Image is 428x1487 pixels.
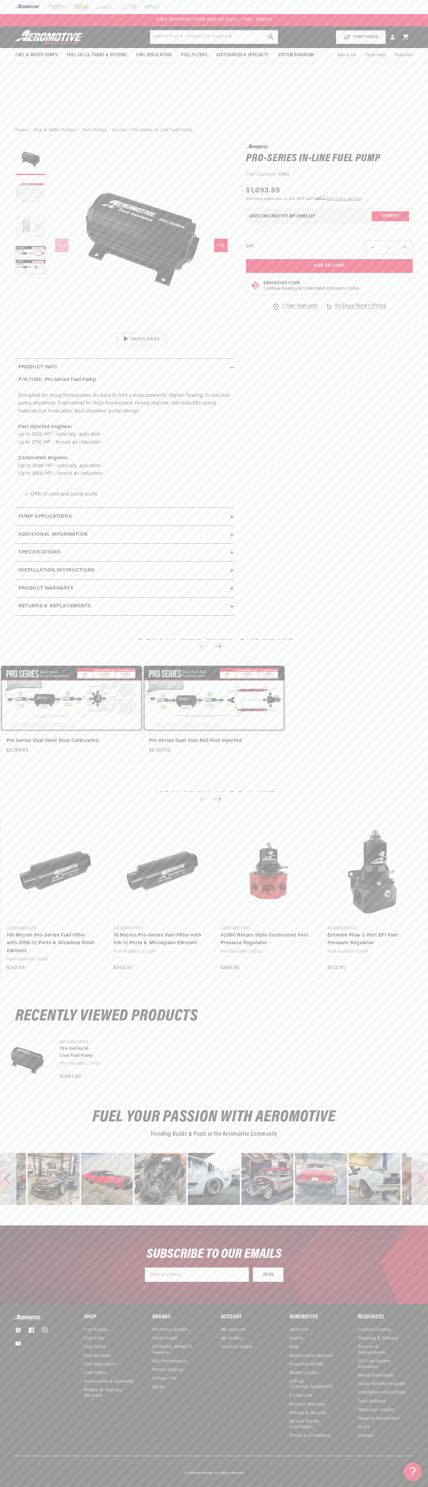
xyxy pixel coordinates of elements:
h2: Additional information [18,531,87,539]
a: Dealer Locator [289,1369,319,1377]
a: Privacy & Security [289,1409,327,1418]
a: Tech Bulletins [358,1397,386,1406]
span: Rebuilds [395,52,413,59]
span: FREE SHIPPING OVER $109.00 (EXCL. FUEL TANKS) [157,17,272,22]
div: image number 14 [81,1153,133,1205]
button: Load image 3 in gallery view [15,212,46,242]
span: Fuel & Water Pumps [15,52,58,58]
div: image number 16 [188,1153,240,1205]
a: Aeromotive [195,1471,213,1475]
a: 10 Micron Pro-Series Fuel Filter with AN-12 Ports & Microglass Element [114,932,202,947]
a: My Orders [221,1334,243,1343]
a: Genuine Aeromotive [358,1414,400,1423]
summary: Returns & replacements [15,598,234,615]
summary: Rebuilds [390,48,417,63]
a: [PERSON_NAME]’s Headers [152,1343,203,1357]
div: Photo from a Shopper [188,1153,240,1205]
h2: Product Info [18,363,57,371]
img: Emissions code [251,281,260,290]
a: See if you qualify - Learn more about Affirm Financing (opens in modal) [327,197,361,201]
summary: Accessories & Specialty [212,48,274,62]
summary: Additional information [15,526,234,544]
span: Fuel Regulators [136,52,172,58]
div: image number 17 [241,1153,293,1205]
summary: Specifications [15,544,234,561]
a: Fuel Tanks [84,1343,106,1351]
a: JBA Performance [152,1357,188,1366]
media-gallery: Gallery Viewer [15,144,234,346]
a: Terms & Conditions [289,1432,330,1440]
a: Blog [289,1343,299,1351]
summary: Installation Instructions [15,562,234,580]
h2: Specifications [18,549,60,557]
li: Pro-Series In-Line Fuel Pump [132,127,192,134]
summary: Product Info [15,359,234,376]
a: 100 Micron Pro-Series Fuel Filter with ORB-12 Ports & Stainless Mesh Element [7,932,95,955]
small: All rights reserved [215,1471,244,1475]
a: Fuel Cells [84,1334,104,1343]
span: About Us [337,53,356,58]
summary: Product warranty [15,580,234,598]
button: Load image 4 in gallery view [15,245,46,276]
h2: You may also like [15,791,413,806]
span: Accessories & Specialty [216,52,269,58]
summary: Fuel Cells, Tanks & Systems [62,48,132,62]
p: Continue Reading to Understand Emissions Codes [263,286,359,292]
div: Photo from a Shopper [28,1153,80,1205]
a: Compu-Fire [152,1374,177,1383]
a: Patriot Exhaust [152,1366,183,1374]
button: PUMP FINDER [336,30,386,44]
a: Waterman Graphs [358,1406,395,1414]
button: Previous slide [196,792,210,805]
a: Fuel Regulators [84,1360,116,1369]
button: Slide right [214,239,228,252]
button: Emissions CodeContinue Reading to Understand Emissions Codes [263,281,359,292]
span: 1 Year Warranty [282,302,318,310]
summary: Fuel Regulators [132,48,177,62]
a: Shipping & Delivery [358,1334,398,1343]
a: Product Catalog [358,1327,391,1334]
p: Designed for crazy horsepower, its hard to find a more powerful, higher flowing, in-line fuel pum... [18,376,231,486]
span: $69 [267,197,274,201]
strong: P/N 11102: Pro Series Fuel Pump [18,377,96,382]
strong: Emissions Code [263,281,300,285]
a: Fuel Pumps [84,1327,108,1334]
button: Next slide [211,792,225,805]
div: Photo from a Shopper [295,1153,347,1205]
div: Photo from a Shopper [348,1153,400,1205]
div: Photo from a Shopper [241,1153,293,1205]
summary: System Diagrams [274,48,319,62]
a: Pro Series Dual Fuel Rail Fuel Injected [149,737,273,745]
a: Call Us ([PHONE_NUMBER]) [289,1377,340,1392]
a: Fuel & Water Pumps [34,127,76,134]
summary: Tech Help [361,48,390,63]
span: System Diagrams [278,52,314,58]
a: Spyke [152,1383,165,1392]
img: Aeromotive [13,30,90,44]
span: Trending Builds & Posts in the Aeromotive Community [151,1131,277,1137]
h2: Returns & replacements [18,602,91,610]
h2: Recently Viewed Products [15,1009,413,1023]
span: Fuel Cells, Tanks & Systems [67,52,127,58]
small: © 2025 . [184,1471,214,1475]
strong: 11102 [278,172,290,177]
a: Pro Series Dual Feed Dual Carbureted [6,737,131,745]
input: Search by Part Number, Category or Keyword [150,30,278,44]
a: Home [15,127,27,134]
a: A2000 Return Style Carbureted Fuel Pressure Regulator [221,932,309,947]
span: Fuel Filters [181,52,207,58]
button: Slide left [55,239,69,252]
a: 1 Year Warranty [272,302,318,310]
nav: breadcrumbs [15,127,413,134]
div: image number 19 [348,1153,400,1205]
p: Starting at /mo or 0% APR with . [246,196,361,202]
span: $1,093.85 [246,185,280,196]
a: Installation Instructions [358,1388,406,1397]
li: In-Line [112,127,132,134]
button: Verify [372,211,409,221]
h2: Complete Fuel Systems [15,639,413,653]
div: Photo from a Shopper [81,1153,133,1205]
button: JOIN [253,1267,284,1282]
a: PerTronix Ignition [152,1327,189,1334]
a: Fuel Systems [84,1352,111,1360]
